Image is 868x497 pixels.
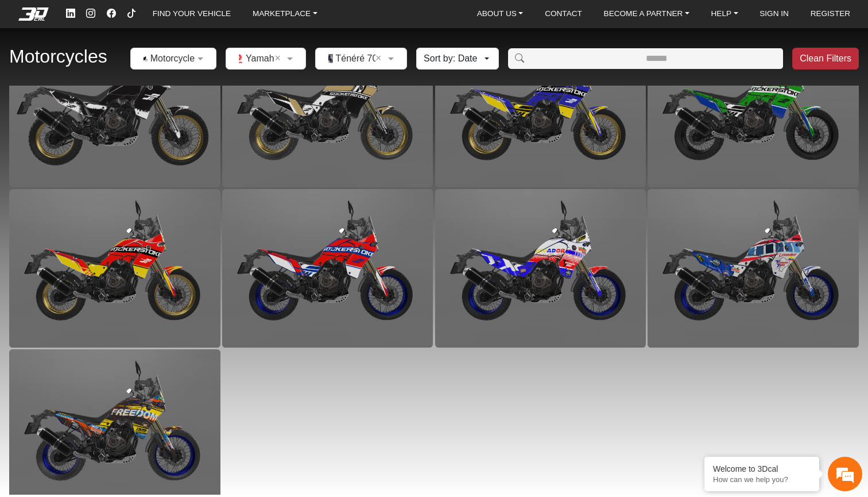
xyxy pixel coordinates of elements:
[530,48,784,69] input: Amount (to the nearest dollar)
[599,6,694,22] a: BECOME A PARTNER
[375,52,385,66] span: Clean Field
[713,475,811,484] p: How can we help you?
[6,360,77,368] span: Conversation
[707,6,743,22] a: HELP
[472,6,528,22] a: ABOUT US
[77,340,148,375] div: FAQs
[148,340,219,375] div: Articles
[67,135,158,244] span: We're online!
[540,6,587,22] a: CONTACT
[248,6,322,22] a: MARKETPLACE
[148,6,235,22] a: FIND YOUR VEHICLE
[274,52,284,66] span: Clean Field
[416,48,499,70] button: Sort by: Date
[13,59,30,76] div: Navigation go back
[9,41,107,72] h2: Motorcycles
[188,6,216,33] div: Minimize live chat window
[755,6,793,22] a: SIGN IN
[792,48,859,70] button: Clean Filters
[6,299,219,340] textarea: Type your message and hit 'Enter'
[77,60,210,75] div: Chat with us now
[713,464,811,473] div: Welcome to 3Dcal
[806,6,855,22] a: REGISTER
